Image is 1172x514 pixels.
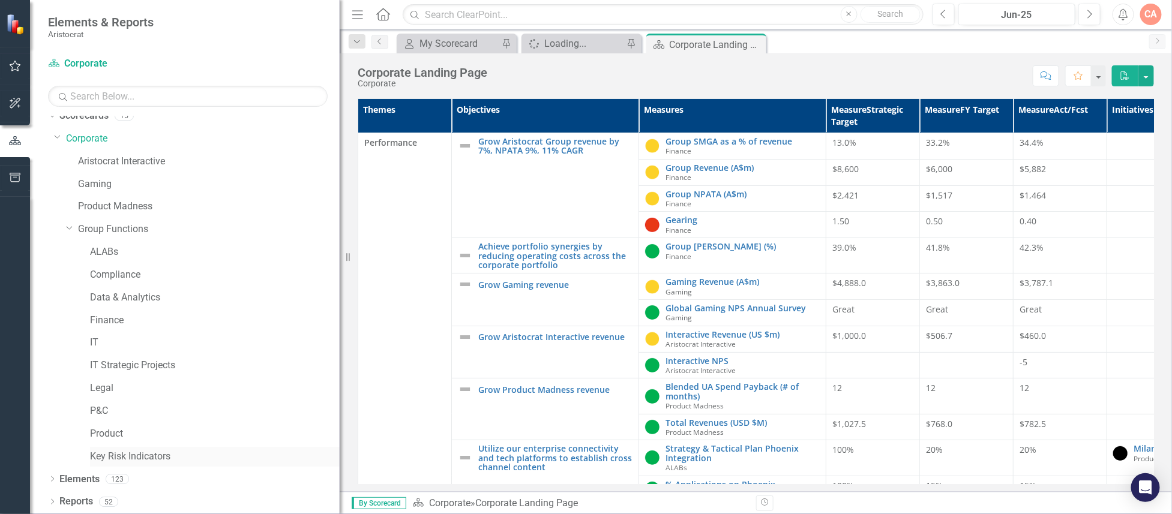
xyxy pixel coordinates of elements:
[666,480,820,489] a: % Applications on Phoenix
[419,36,499,51] div: My Scorecard
[666,137,820,146] a: Group SMGA as a % of revenue
[403,4,924,25] input: Search ClearPoint...
[666,312,691,322] span: Gaming
[963,8,1071,22] div: Jun-25
[429,497,470,509] a: Corporate
[1020,137,1044,148] span: 34.4%
[544,36,624,51] div: Loading...
[666,225,691,235] span: Finance
[48,86,328,107] input: Search Below...
[645,165,660,179] img: At Risk
[861,6,921,23] button: Search
[1113,446,1128,461] img: Complete
[1020,444,1036,455] span: 20%
[400,36,499,51] a: My Scorecard
[666,303,820,312] a: Global Gaming NPS Annual Survey
[666,444,820,462] a: Strategy & Tactical Plan Phoenix Integration
[90,427,340,441] a: Product
[115,111,134,121] div: 15
[666,287,691,296] span: Gaming
[59,473,100,486] a: Elements
[832,242,856,253] span: 39.0%
[666,242,820,251] a: Group [PERSON_NAME] (%)
[458,450,472,465] img: Not Defined
[1020,330,1046,341] span: $460.0
[358,66,487,79] div: Corporate Landing Page
[59,109,109,123] a: Scorecards
[666,401,724,410] span: Product Madness
[926,480,943,491] span: 15%
[666,418,820,427] a: Total Revenues (USD $M)
[666,172,691,182] span: Finance
[524,36,624,51] a: Loading...
[666,462,687,472] span: ALABs
[48,15,154,29] span: Elements & Reports
[106,474,129,484] div: 123
[352,497,406,509] span: By Scorecard
[832,137,856,148] span: 13.0%
[926,190,952,201] span: $1,517
[6,14,27,35] img: ClearPoint Strategy
[412,497,747,510] div: »
[669,37,763,52] div: Corporate Landing Page
[364,137,445,149] span: Performance
[645,279,660,294] img: At Risk
[645,244,660,258] img: On Track
[645,482,660,496] img: On Track
[1020,163,1046,175] span: $5,882
[645,358,660,372] img: On Track
[358,79,487,88] div: Corporate
[832,190,859,201] span: $2,421
[666,215,820,224] a: Gearing
[1020,356,1027,368] span: -5
[475,497,578,509] div: Corporate Landing Page
[78,155,340,169] a: Aristocrat Interactive
[458,139,472,153] img: Not Defined
[1131,473,1160,502] div: Open Intercom Messenger
[666,356,820,365] a: Interactive NPS
[926,137,950,148] span: 33.2%
[832,382,842,393] span: 12
[1140,4,1162,25] button: CA
[90,359,340,372] a: IT Strategic Projects
[458,277,472,291] img: Not Defined
[832,480,854,491] span: 100%
[59,495,93,509] a: Reports
[66,132,340,146] a: Corporate
[1020,242,1044,253] span: 42.3%
[666,330,820,339] a: Interactive Revenue (US $m)
[666,277,820,286] a: Gaming Revenue (A$m)
[1020,418,1046,429] span: $782.5
[645,139,660,153] img: At Risk
[926,163,952,175] span: $6,000
[48,57,198,71] a: Corporate
[645,191,660,206] img: At Risk
[1020,382,1029,393] span: 12
[478,385,633,394] a: Grow Product Madness revenue
[832,330,866,341] span: $1,000.0
[1020,277,1053,288] span: $3,787.1
[666,339,736,348] span: Aristocrat Interactive
[1020,480,1036,491] span: 15%
[90,291,340,305] a: Data & Analytics
[458,330,472,344] img: Not Defined
[90,268,340,282] a: Compliance
[666,365,736,375] span: Aristocrat Interactive
[90,381,340,395] a: Legal
[926,418,952,429] span: $768.0
[832,277,866,288] span: $4,888.0
[926,215,943,227] span: 0.50
[832,418,866,429] span: $1,027.5
[958,4,1075,25] button: Jun-25
[926,382,936,393] span: 12
[645,420,660,434] img: On Track
[832,215,849,227] span: 1.50
[90,450,340,464] a: Key Risk Indicators
[458,248,472,263] img: Not Defined
[832,444,854,455] span: 100%
[666,199,691,208] span: Finance
[1020,215,1036,227] span: 0.40
[458,382,472,396] img: Not Defined
[90,404,340,418] a: P&C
